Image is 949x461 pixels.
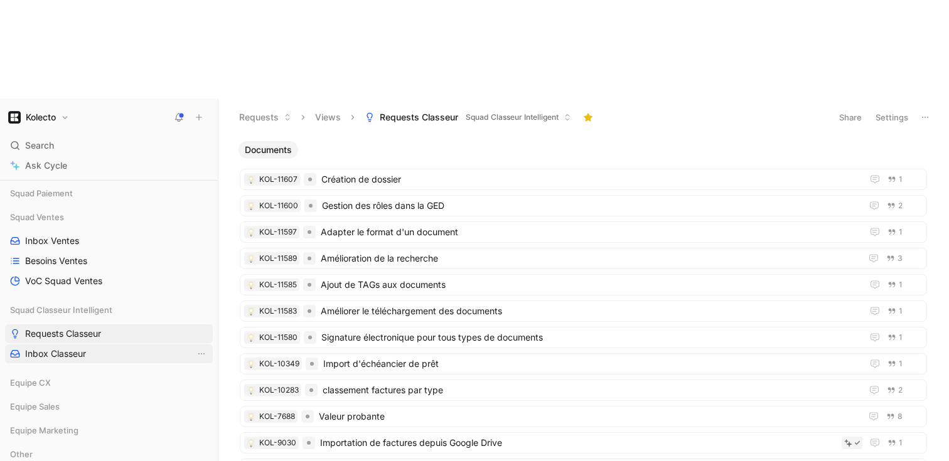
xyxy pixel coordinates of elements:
span: Amélioration de la recherche [321,251,856,266]
img: 💡 [247,334,255,342]
span: Inbox Ventes [25,235,79,247]
div: Equipe Marketing [5,421,213,443]
div: KOL-9030 [259,437,296,449]
div: Equipe CX [5,373,213,396]
span: 1 [899,176,903,183]
span: Création de dossier [321,172,857,187]
div: KOL-7688 [259,410,295,423]
button: KolectoKolecto [5,109,72,126]
button: Settings [870,109,914,126]
button: 3 [884,252,905,265]
span: 1 [899,307,903,315]
button: Views [309,108,346,127]
div: 💡 [247,201,255,210]
span: Squad Classeur Intelligent [466,111,559,124]
span: Gestion des rôles dans la GED [322,198,857,213]
div: Equipe Sales [5,397,213,416]
div: Squad Paiement [5,184,213,206]
div: Squad Paiement [5,184,213,203]
a: VoC Squad Ventes [5,272,213,290]
span: 3 [898,255,903,262]
div: Search [5,136,213,155]
a: 💡KOL-11585Ajout de TAGs aux documents1 [240,274,927,295]
span: Adapter le format d'un document [321,225,857,240]
img: Kolecto [8,111,21,124]
div: KOL-11589 [259,252,297,265]
button: 2 [884,199,905,213]
button: Requests ClasseurSquad Classeur Intelligent [359,108,577,127]
span: Valeur probante [319,409,856,424]
div: Squad Ventes [5,208,213,226]
span: Search [25,138,54,153]
div: KOL-11583 [259,305,297,317]
img: 💡 [247,203,255,210]
span: Squad Paiement [10,187,73,199]
a: Inbox Ventes [5,231,213,250]
button: 💡 [247,333,255,342]
a: 💡KOL-11580Signature électronique pour tous types de documents1 [240,327,927,348]
button: 1 [885,331,905,344]
a: 💡KOL-9030Importation de factures depuis Google Drive1 [240,432,927,453]
img: 💡 [247,361,255,368]
button: Requests [233,108,297,127]
a: Inbox ClasseurView actions [5,344,213,363]
span: Equipe CX [10,376,51,389]
div: KOL-11580 [259,331,298,344]
img: 💡 [247,282,255,289]
span: 2 [898,386,903,394]
span: Equipe Marketing [10,424,78,437]
button: 1 [885,304,905,318]
div: KOL-11597 [259,226,297,238]
span: Equipe Sales [10,400,60,413]
span: Ajout de TAGs aux documents [321,277,857,292]
button: Documents [239,141,298,159]
div: Squad VentesInbox VentesBesoins VentesVoC Squad Ventes [5,208,213,290]
div: Equipe Marketing [5,421,213,440]
a: Ask Cycle [5,156,213,175]
button: 1 [885,436,905,450]
button: 💡 [247,438,255,447]
span: Other [10,448,33,460]
button: Share [834,109,867,126]
div: KOL-11600 [259,199,298,212]
button: 💡 [247,359,255,368]
span: Squad Ventes [10,211,64,223]
h1: Kolecto [26,112,56,123]
button: 8 [884,410,905,423]
a: 💡KOL-11607Création de dossier1 [240,169,927,190]
span: 1 [899,228,903,236]
div: KOL-10349 [259,358,299,370]
a: 💡KOL-11583Améliorer le téléchargement des documents1 [240,300,927,322]
button: 💡 [247,175,255,184]
button: 💡 [247,228,255,236]
button: 2 [884,383,905,397]
img: 💡 [247,308,255,315]
a: 💡KOL-10349Import d'échéancier de prêt1 [240,353,927,374]
span: Documents [245,144,292,156]
a: 💡KOL-10283classement factures par type2 [240,379,927,401]
span: 2 [898,202,903,209]
button: 💡 [247,254,255,263]
a: 💡KOL-7688Valeur probante8 [240,406,927,427]
a: 💡KOL-11597Adapter le format d'un document1 [240,221,927,243]
div: Squad Classeur Intelligent [5,300,213,319]
button: 💡 [247,412,255,421]
span: Signature électronique pour tous types de documents [321,330,857,345]
span: 1 [899,334,903,341]
div: Equipe CX [5,373,213,392]
span: Besoins Ventes [25,255,87,267]
span: 1 [899,281,903,289]
img: 💡 [247,176,255,184]
span: Inbox Classeur [25,347,86,360]
span: 1 [899,360,903,368]
span: 8 [898,413,903,420]
button: 💡 [247,280,255,289]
